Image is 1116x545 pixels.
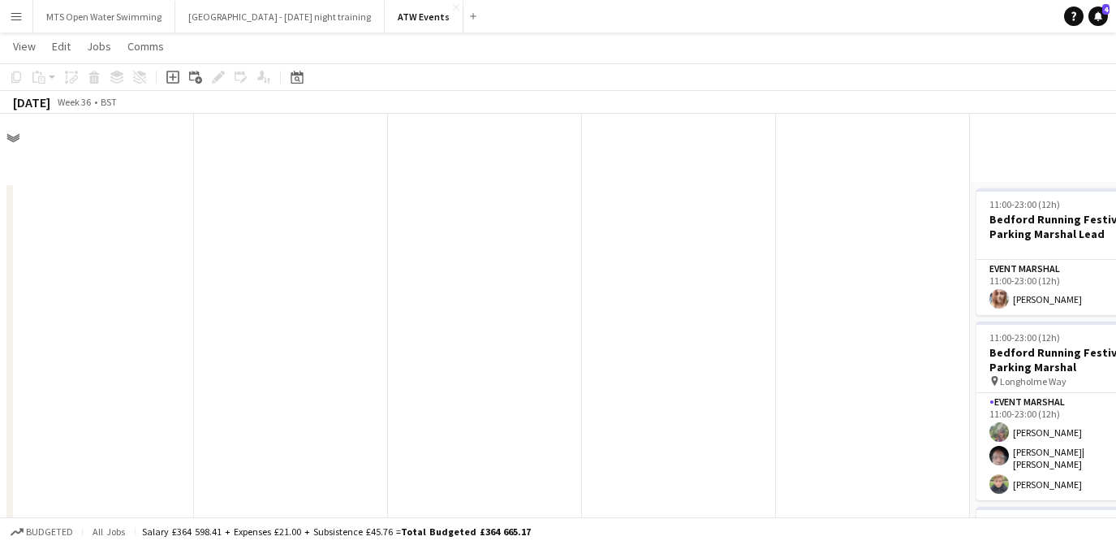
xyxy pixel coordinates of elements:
[401,526,531,538] span: Total Budgeted £364 665.17
[45,36,77,57] a: Edit
[13,39,36,54] span: View
[26,526,73,538] span: Budgeted
[142,526,531,538] div: Salary £364 598.41 + Expenses £21.00 + Subsistence £45.76 =
[87,39,111,54] span: Jobs
[175,1,385,32] button: [GEOGRAPHIC_DATA] - [DATE] night training
[89,526,128,538] span: All jobs
[8,523,75,541] button: Budgeted
[6,36,42,57] a: View
[52,39,71,54] span: Edit
[127,39,164,54] span: Comms
[33,1,175,32] button: MTS Open Water Swimming
[121,36,170,57] a: Comms
[101,96,117,108] div: BST
[385,1,463,32] button: ATW Events
[1088,6,1108,26] a: 4
[1000,375,1066,387] span: Longholme Way
[80,36,118,57] a: Jobs
[54,96,94,108] span: Week 36
[989,331,1060,344] span: 11:00-23:00 (12h)
[989,198,1060,210] span: 11:00-23:00 (12h)
[1102,4,1110,15] span: 4
[13,94,50,110] div: [DATE]
[989,517,1055,529] span: 12:00-19:00 (7h)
